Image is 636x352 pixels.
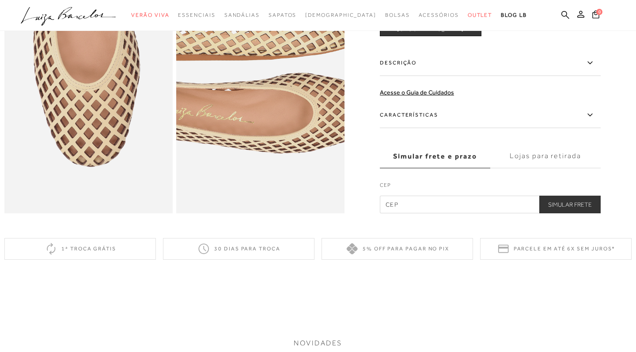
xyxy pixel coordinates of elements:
a: categoryNavScreenReaderText [468,7,492,23]
a: Acesse o Guia de Cuidados [380,89,454,96]
label: Características [380,102,601,128]
span: Acessórios [419,12,459,18]
label: Lojas para retirada [490,144,601,168]
span: Sandálias [224,12,260,18]
a: BLOG LB [501,7,526,23]
a: categoryNavScreenReaderText [131,7,169,23]
span: [DEMOGRAPHIC_DATA] [305,12,376,18]
span: Outlet [468,12,492,18]
a: categoryNavScreenReaderText [224,7,260,23]
input: CEP [380,196,601,213]
span: BLOG LB [501,12,526,18]
span: Bolsas [385,12,410,18]
label: Descrição [380,50,601,76]
span: Sapatos [269,12,296,18]
span: 0 [596,9,602,15]
a: categoryNavScreenReaderText [385,7,410,23]
a: categoryNavScreenReaderText [178,7,215,23]
label: CEP [380,181,601,193]
div: Parcele em até 6x sem juros* [480,238,632,260]
a: categoryNavScreenReaderText [269,7,296,23]
div: 30 dias para troca [163,238,314,260]
button: Simular Frete [539,196,601,213]
label: Simular frete e prazo [380,144,490,168]
a: categoryNavScreenReaderText [419,7,459,23]
span: Essenciais [178,12,215,18]
button: 0 [590,10,602,22]
div: 1ª troca grátis [4,238,156,260]
span: Verão Viva [131,12,169,18]
a: noSubCategoriesText [305,7,376,23]
div: 5% off para pagar no PIX [322,238,473,260]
